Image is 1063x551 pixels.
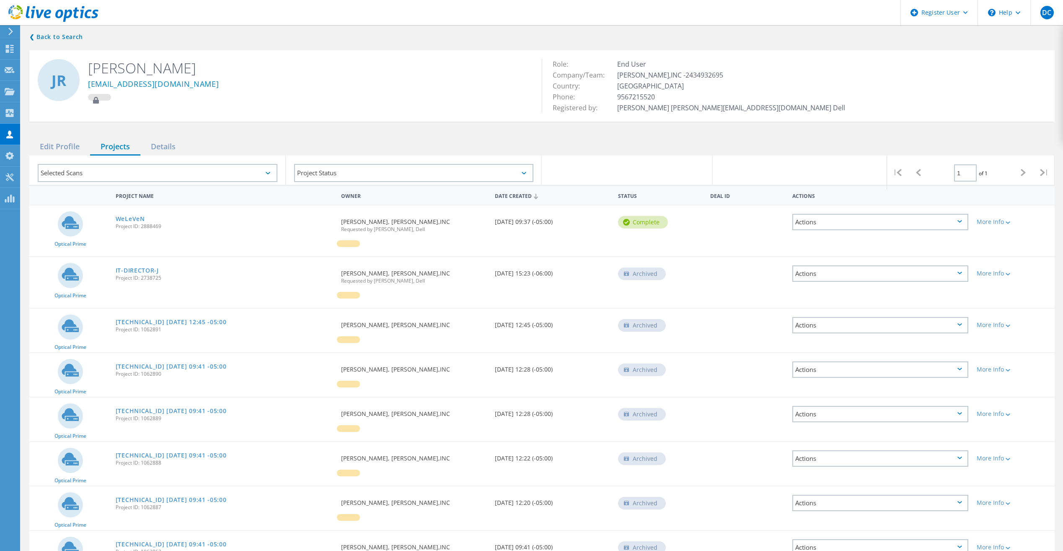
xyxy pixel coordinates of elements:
a: [TECHNICAL_ID] [DATE] 09:41 -05:00 [116,408,227,414]
span: Requested by [PERSON_NAME], Dell [341,278,486,283]
span: Project ID: 1062888 [116,460,333,465]
span: [PERSON_NAME],INC -2434932695 [617,70,732,80]
div: Project Name [111,187,337,203]
span: Requested by [PERSON_NAME], Dell [341,227,486,232]
div: [DATE] 12:28 (-05:00) [491,353,614,381]
span: Role: [553,60,577,69]
span: Country: [553,81,588,91]
div: Archived [618,497,666,509]
div: Date Created [491,187,614,203]
span: Registered by: [553,103,606,112]
div: Actions [792,317,968,333]
div: [DATE] 15:23 (-06:00) [491,257,614,285]
span: Optical Prime [54,478,86,483]
div: [DATE] 12:45 (-05:00) [491,309,614,336]
a: WeLeVeN [116,216,145,222]
div: Actions [792,406,968,422]
div: [PERSON_NAME], [PERSON_NAME],INC [337,398,491,425]
span: Project ID: 2738725 [116,275,333,281]
span: DC [1042,9,1051,16]
span: Optical Prime [54,389,86,394]
svg: \n [988,9,996,16]
a: [TECHNICAL_ID] [DATE] 09:41 -05:00 [116,541,227,547]
div: [PERSON_NAME], [PERSON_NAME],INC [337,205,491,240]
span: Project ID: 1062890 [116,372,333,377]
div: Details [140,138,186,156]
div: More Info [977,455,1050,461]
a: [TECHNICAL_ID] [DATE] 09:41 -05:00 [116,452,227,458]
span: Company/Team: [553,70,613,80]
a: [TECHNICAL_ID] [DATE] 09:41 -05:00 [116,497,227,503]
td: 9567215520 [615,91,847,102]
div: | [887,156,908,190]
div: Project Status [294,164,534,182]
div: More Info [977,219,1050,225]
span: Optical Prime [54,522,86,528]
div: Archived [618,408,666,421]
span: Optical Prime [54,434,86,439]
div: More Info [977,366,1050,372]
div: | [1034,156,1055,190]
div: Actions [792,214,968,230]
div: [DATE] 12:22 (-05:00) [491,442,614,470]
span: Project ID: 1062891 [116,327,333,332]
a: IT-DIRECTOR-J [116,268,159,273]
div: Archived [618,268,666,280]
div: Archived [618,452,666,465]
span: of 1 [979,170,988,177]
div: Actions [792,361,968,378]
a: [TECHNICAL_ID] [DATE] 12:45 -05:00 [116,319,227,325]
div: Complete [618,216,668,229]
span: Optical Prime [54,293,86,298]
span: JR [52,73,66,88]
h2: [PERSON_NAME] [88,59,529,77]
div: [PERSON_NAME], [PERSON_NAME],INC [337,257,491,292]
div: More Info [977,322,1050,328]
div: More Info [977,270,1050,276]
span: Optical Prime [54,242,86,247]
span: Project ID: 2888469 [116,224,333,229]
a: Back to search [29,32,83,42]
div: Actions [788,187,972,203]
div: More Info [977,544,1050,550]
span: Phone: [553,92,583,101]
div: [PERSON_NAME], [PERSON_NAME],INC [337,309,491,336]
div: [PERSON_NAME], [PERSON_NAME],INC [337,442,491,470]
a: Live Optics Dashboard [8,18,98,23]
a: [TECHNICAL_ID] [DATE] 09:41 -05:00 [116,364,227,369]
div: Actions [792,265,968,282]
div: Archived [618,364,666,376]
div: Deal Id [706,187,788,203]
div: [PERSON_NAME], [PERSON_NAME],INC [337,486,491,514]
td: [GEOGRAPHIC_DATA] [615,81,847,91]
div: Status [614,187,706,203]
div: Selected Scans [38,164,277,182]
span: Optical Prime [54,345,86,350]
div: Actions [792,450,968,467]
div: Edit Profile [29,138,90,156]
span: Project ID: 1062889 [116,416,333,421]
a: [EMAIL_ADDRESS][DOMAIN_NAME] [88,80,219,89]
td: [PERSON_NAME] [PERSON_NAME][EMAIL_ADDRESS][DOMAIN_NAME] Dell [615,102,847,113]
div: More Info [977,500,1050,506]
div: Actions [792,495,968,511]
div: Projects [90,138,140,156]
div: [PERSON_NAME], [PERSON_NAME],INC [337,353,491,381]
td: End User [615,59,847,70]
div: [DATE] 09:37 (-05:00) [491,205,614,233]
div: Owner [337,187,491,203]
div: Archived [618,319,666,332]
span: Project ID: 1062887 [116,505,333,510]
div: [DATE] 12:20 (-05:00) [491,486,614,514]
div: [DATE] 12:28 (-05:00) [491,398,614,425]
div: More Info [977,411,1050,417]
